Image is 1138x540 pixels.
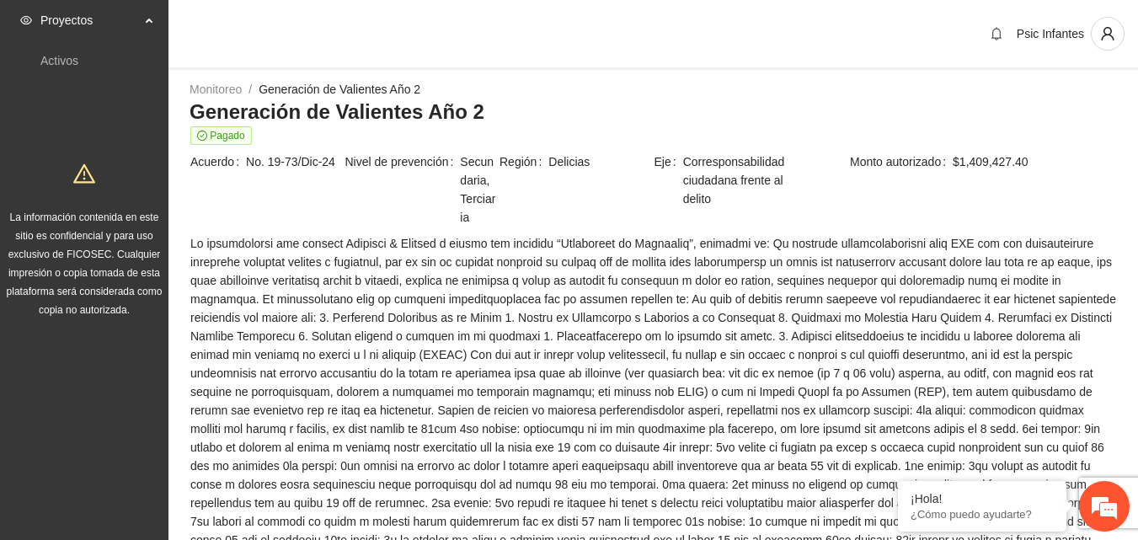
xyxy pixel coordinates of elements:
[7,211,163,316] span: La información contenida en este sitio es confidencial y para uso exclusivo de FICOSEC. Cualquier...
[911,508,1054,521] p: ¿Cómo puedo ayudarte?
[1092,26,1124,41] span: user
[248,83,252,96] span: /
[983,20,1010,47] button: bell
[911,492,1054,505] div: ¡Hola!
[953,152,1116,171] span: $1,409,427.40
[190,152,246,171] span: Acuerdo
[1091,17,1125,51] button: user
[40,3,140,37] span: Proyectos
[246,152,343,171] span: No. 19-73/Dic-24
[345,152,461,227] span: Nivel de prevención
[190,83,242,96] a: Monitoreo
[190,126,252,145] span: Pagado
[850,152,953,171] span: Monto autorizado
[197,131,207,141] span: check-circle
[88,86,283,108] div: Chatee con nosotros ahora
[20,14,32,26] span: eye
[98,175,232,345] span: Estamos en línea.
[654,152,683,208] span: Eje
[1017,27,1084,40] span: Psic Infantes
[683,152,807,208] span: Corresponsabilidad ciudadana frente al delito
[40,54,78,67] a: Activos
[548,152,652,171] span: Delicias
[460,152,498,227] span: Secundaria, Terciaria
[8,361,321,420] textarea: Escriba su mensaje y pulse “Intro”
[984,27,1009,40] span: bell
[73,163,95,184] span: warning
[259,83,420,96] a: Generación de Valientes Año 2
[276,8,317,49] div: Minimizar ventana de chat en vivo
[190,99,1117,126] h3: Generación de Valientes Año 2
[500,152,548,171] span: Región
